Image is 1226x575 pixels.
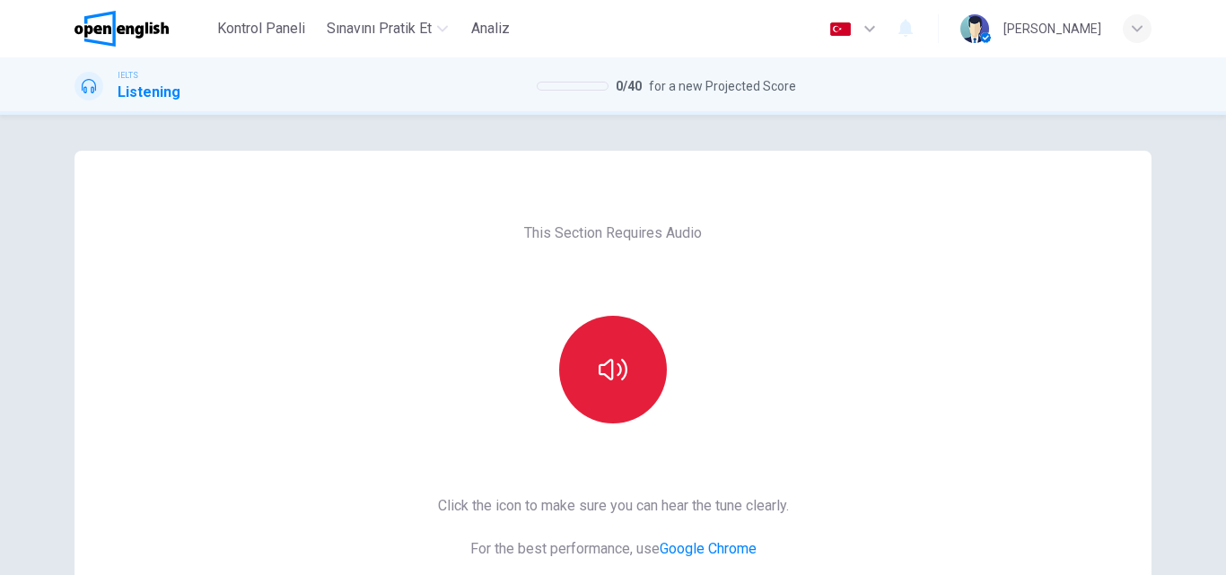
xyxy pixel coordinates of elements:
span: This Section Requires Audio [524,222,702,244]
div: [PERSON_NAME] [1003,18,1101,39]
a: Google Chrome [660,540,757,557]
span: 0 / 40 [616,75,642,97]
span: Sınavını Pratik Et [327,18,432,39]
button: Analiz [462,13,520,45]
img: Profile picture [960,14,989,43]
button: Sınavını Pratik Et [320,13,455,45]
span: IELTS [118,69,138,82]
a: OpenEnglish logo [74,11,210,47]
h1: Listening [118,82,180,103]
button: Kontrol Paneli [210,13,312,45]
span: Click the icon to make sure you can hear the tune clearly. [438,495,789,517]
img: tr [829,22,852,36]
span: Analiz [471,18,510,39]
span: for a new Projected Score [649,75,796,97]
span: Kontrol Paneli [217,18,305,39]
span: For the best performance, use [438,538,789,560]
img: OpenEnglish logo [74,11,169,47]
